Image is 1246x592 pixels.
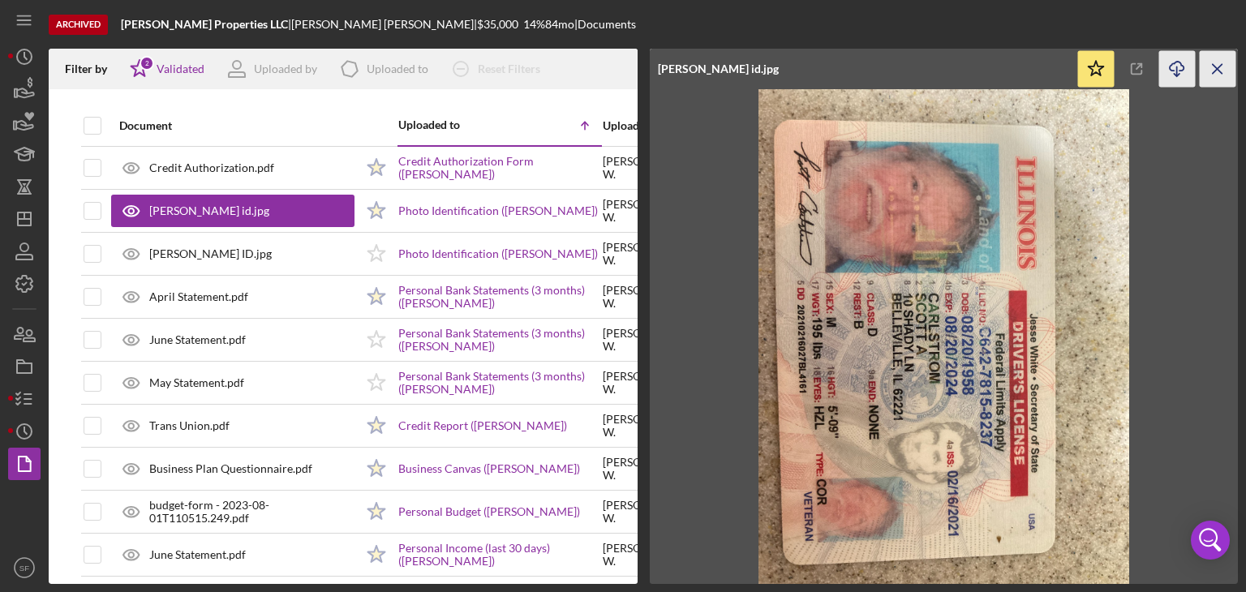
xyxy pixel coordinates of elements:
[478,53,540,85] div: Reset Filters
[603,155,693,181] div: [PERSON_NAME] W .
[119,119,354,132] div: Document
[574,18,636,31] div: | Documents
[398,542,601,568] a: Personal Income (last 30 days) ([PERSON_NAME])
[149,548,246,561] div: June Statement.pdf
[149,376,244,389] div: May Statement.pdf
[398,247,598,260] a: Photo Identification ([PERSON_NAME])
[149,247,272,260] div: [PERSON_NAME] ID.jpg
[149,419,230,432] div: Trans Union.pdf
[398,419,567,432] a: Credit Report ([PERSON_NAME])
[149,290,248,303] div: April Statement.pdf
[603,413,693,439] div: [PERSON_NAME] W .
[603,370,693,396] div: [PERSON_NAME] W .
[398,284,601,310] a: Personal Bank Statements (3 months) ([PERSON_NAME])
[140,56,154,71] div: 2
[603,198,693,224] div: [PERSON_NAME] W .
[149,333,246,346] div: June Statement.pdf
[603,542,693,568] div: [PERSON_NAME] W .
[254,62,317,75] div: Uploaded by
[19,564,29,573] text: SF
[149,499,354,525] div: budget-form - 2023-08-01T110515.249.pdf
[398,327,601,353] a: Personal Bank Statements (3 months) ([PERSON_NAME])
[398,462,580,475] a: Business Canvas ([PERSON_NAME])
[149,204,269,217] div: [PERSON_NAME] id.jpg
[603,499,693,525] div: [PERSON_NAME] W .
[49,15,108,35] div: Archived
[157,62,204,75] div: Validated
[149,161,274,174] div: Credit Authorization.pdf
[121,18,291,31] div: |
[65,62,119,75] div: Filter by
[477,18,523,31] div: $35,000
[149,462,312,475] div: Business Plan Questionnaire.pdf
[650,89,1239,584] img: Preview
[603,284,693,310] div: [PERSON_NAME] W .
[440,53,556,85] button: Reset Filters
[367,62,428,75] div: Uploaded to
[398,118,500,131] div: Uploaded to
[398,505,580,518] a: Personal Budget ([PERSON_NAME])
[545,18,574,31] div: 84 mo
[603,327,693,353] div: [PERSON_NAME] W .
[291,18,477,31] div: [PERSON_NAME] [PERSON_NAME] |
[603,456,693,482] div: [PERSON_NAME] W .
[398,370,601,396] a: Personal Bank Statements (3 months) ([PERSON_NAME])
[398,155,601,181] a: Credit Authorization Form ([PERSON_NAME])
[1191,521,1230,560] div: Open Intercom Messenger
[658,62,779,75] div: [PERSON_NAME] id.jpg
[8,551,41,584] button: SF
[398,204,598,217] a: Photo Identification ([PERSON_NAME])
[523,18,545,31] div: 14 %
[603,241,693,267] div: [PERSON_NAME] W .
[603,119,693,132] div: Uploaded by
[121,17,288,31] b: [PERSON_NAME] Properties LLC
